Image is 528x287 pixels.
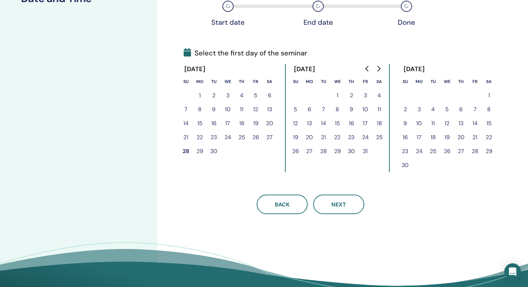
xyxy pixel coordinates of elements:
button: 12 [440,116,454,130]
button: 8 [330,103,344,116]
th: Wednesday [440,75,454,89]
button: 13 [454,116,468,130]
button: 30 [207,144,221,158]
button: 23 [207,130,221,144]
button: 27 [302,144,316,158]
th: Thursday [454,75,468,89]
button: 7 [179,103,193,116]
button: 12 [288,116,302,130]
button: 15 [330,116,344,130]
button: 29 [482,144,496,158]
button: 18 [426,130,440,144]
button: 27 [454,144,468,158]
button: 13 [302,116,316,130]
button: Go to previous month [362,62,373,76]
button: 5 [440,103,454,116]
button: 8 [193,103,207,116]
th: Thursday [344,75,358,89]
th: Saturday [372,75,386,89]
button: 31 [358,144,372,158]
button: 11 [372,103,386,116]
button: 29 [330,144,344,158]
button: 1 [193,89,207,103]
button: 1 [482,89,496,103]
button: 3 [358,89,372,103]
button: 28 [468,144,482,158]
button: 23 [344,130,358,144]
button: 13 [263,103,277,116]
button: 22 [330,130,344,144]
button: 30 [398,158,412,172]
button: 26 [440,144,454,158]
button: 10 [358,103,372,116]
button: 4 [426,103,440,116]
button: 11 [426,116,440,130]
button: 7 [468,103,482,116]
button: 18 [235,116,249,130]
th: Wednesday [330,75,344,89]
span: Select the first day of the seminar [184,48,307,58]
th: Thursday [235,75,249,89]
button: 2 [207,89,221,103]
button: 30 [344,144,358,158]
button: 19 [288,130,302,144]
th: Monday [193,75,207,89]
span: Back [275,201,289,208]
th: Saturday [263,75,277,89]
th: Tuesday [426,75,440,89]
button: 2 [344,89,358,103]
th: Tuesday [316,75,330,89]
th: Tuesday [207,75,221,89]
button: 17 [412,130,426,144]
button: 26 [288,144,302,158]
button: 24 [412,144,426,158]
button: 22 [193,130,207,144]
button: Go to next month [373,62,384,76]
button: 7 [316,103,330,116]
button: 24 [358,130,372,144]
button: 16 [398,130,412,144]
button: 4 [372,89,386,103]
button: 15 [193,116,207,130]
button: 9 [398,116,412,130]
button: 1 [330,89,344,103]
button: 4 [235,89,249,103]
button: 14 [316,116,330,130]
button: 12 [249,103,263,116]
button: 20 [263,116,277,130]
button: Next [313,195,364,214]
th: Sunday [288,75,302,89]
button: 29 [193,144,207,158]
button: 19 [440,130,454,144]
button: 6 [302,103,316,116]
button: 27 [263,130,277,144]
span: Next [331,201,346,208]
button: 10 [412,116,426,130]
div: [DATE] [288,64,321,75]
div: [DATE] [179,64,211,75]
button: 16 [207,116,221,130]
button: 25 [372,130,386,144]
div: Open Intercom Messenger [504,263,521,280]
button: Back [257,195,308,214]
button: 17 [358,116,372,130]
th: Wednesday [221,75,235,89]
button: 11 [235,103,249,116]
button: 21 [179,130,193,144]
button: 8 [482,103,496,116]
button: 5 [249,89,263,103]
button: 15 [482,116,496,130]
button: 21 [316,130,330,144]
button: 23 [398,144,412,158]
button: 22 [482,130,496,144]
button: 10 [221,103,235,116]
button: 20 [454,130,468,144]
button: 3 [221,89,235,103]
th: Friday [358,75,372,89]
button: 6 [454,103,468,116]
button: 14 [179,116,193,130]
button: 9 [344,103,358,116]
button: 17 [221,116,235,130]
button: 28 [179,144,193,158]
button: 3 [412,103,426,116]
